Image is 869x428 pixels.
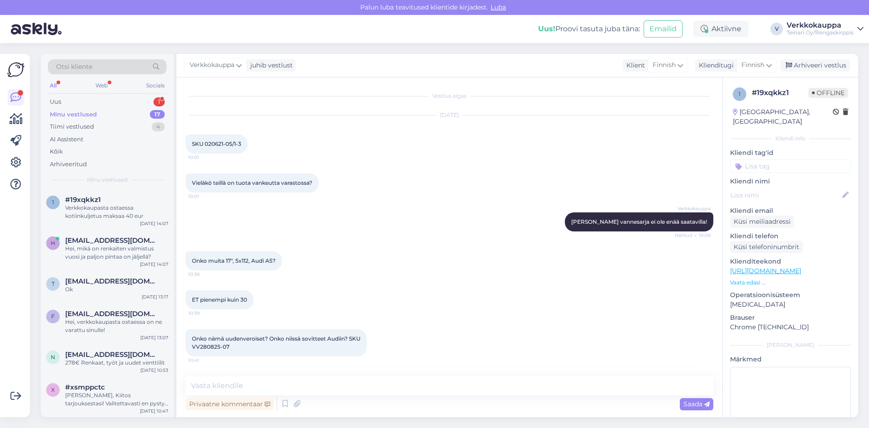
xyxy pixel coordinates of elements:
div: juhib vestlust [247,61,293,70]
span: Minu vestlused [87,176,128,184]
div: Proovi tasuta juba täna: [538,24,640,34]
div: Teinari Oy/Rengaskirppis [787,29,854,36]
div: 4 [152,122,165,131]
p: Märkmed [730,355,851,364]
div: Minu vestlused [50,110,97,119]
span: nikkhinkkanen@gmail.com [65,351,159,359]
p: Chrome [TECHNICAL_ID] [730,322,851,332]
span: Saada [683,400,710,408]
p: Kliendi telefon [730,231,851,241]
span: th3r007@gmail.com [65,277,159,285]
div: Vestlus algas [186,92,713,100]
div: 17 [150,110,165,119]
b: Uus! [538,24,555,33]
div: Hei, mikä on renkaiten valmistus vuosi ja paljon pintaa on jäljellä? [65,245,168,261]
span: 10:39 [188,310,222,317]
div: 1 [153,97,165,106]
div: V [770,23,783,35]
span: Vieläkö teillä on tuota vankeutta varastossa? [192,179,312,186]
div: Kõik [50,147,63,156]
span: t [52,280,55,287]
p: Brauser [730,313,851,322]
span: finasiaravintola@gmail.com [65,310,159,318]
div: Arhiveeri vestlus [780,59,850,72]
input: Lisa tag [730,159,851,173]
p: Vaata edasi ... [730,279,851,287]
span: h [51,240,55,246]
div: Verkkokaupasta ostaessa kotiinkuljetus maksaa 40 eur [65,204,168,220]
div: Uus [50,97,61,106]
p: Kliendi email [730,206,851,216]
div: Klient [623,61,645,70]
div: [DATE] 14:07 [140,220,168,227]
a: [URL][DOMAIN_NAME] [730,267,801,275]
span: #19xqkkz1 [65,196,101,204]
span: 10:41 [188,357,222,364]
div: [DATE] 13:07 [140,334,168,341]
span: Verkkokauppa [677,205,711,212]
span: Verkkokauppa [190,60,234,70]
span: 10:38 [188,271,222,278]
span: Onko nämä uudenveroiset? Onko niissä sovitteet Audiin? SKU VV280825-07 [192,335,362,350]
span: Otsi kliente [56,62,92,72]
span: harrisirpa@gmail.com [65,236,159,245]
div: [DATE] 10:47 [140,408,168,414]
div: Küsi telefoninumbrit [730,241,803,253]
p: Klienditeekond [730,257,851,266]
div: Klienditugi [695,61,734,70]
p: Kliendi nimi [730,177,851,186]
div: [DATE] 14:07 [140,261,168,268]
div: Web [94,80,110,91]
div: [DATE] [186,111,713,119]
span: #xsmppctc [65,383,105,391]
span: Finnish [653,60,676,70]
div: Aktiivne [693,21,749,37]
div: All [48,80,58,91]
p: [MEDICAL_DATA] [730,300,851,309]
span: [PERSON_NAME] vannesarja ei ole enää saatavilla! [571,218,707,225]
div: Verkkokauppa [787,22,854,29]
span: x [51,386,55,393]
div: 278€ Renkaat, työt ja uudet venttiilit [65,359,168,367]
div: Arhiveeritud [50,160,87,169]
div: Privaatne kommentaar [186,398,274,410]
span: 10:01 [188,154,222,161]
div: Kliendi info [730,135,851,143]
span: Finnish [741,60,764,70]
div: [PERSON_NAME] [730,341,851,349]
img: Askly Logo [7,61,24,78]
span: SKU 020621-05/1-3 [192,140,241,147]
div: [DATE] 13:17 [142,293,168,300]
div: [PERSON_NAME], Kiitos tarjouksestasi! Valitettavasti en pysty laskemaan hintaa 15 €/kpl tasolle —... [65,391,168,408]
span: ET pienempi kuin 30 [192,296,247,303]
div: Hei, verkkokaupasta ostaessa on ne varattu sinulle! [65,318,168,334]
span: n [51,354,55,361]
input: Lisa nimi [731,190,840,200]
span: Luba [488,3,509,11]
div: # 19xqkkz1 [752,87,808,98]
span: 10:01 [188,193,222,200]
div: Küsi meiliaadressi [730,216,794,228]
span: Offline [808,88,848,98]
span: Nähtud ✓ 10:08 [675,232,711,239]
div: Socials [144,80,167,91]
div: AI Assistent [50,135,83,144]
span: Onko muita 17", 5x112, Audi A5? [192,257,276,264]
span: f [51,313,55,320]
a: VerkkokauppaTeinari Oy/Rengaskirppis [787,22,864,36]
span: 1 [739,91,740,97]
div: Tiimi vestlused [50,122,94,131]
div: [DATE] 10:53 [140,367,168,374]
button: Emailid [644,20,683,38]
p: Operatsioonisüsteem [730,290,851,300]
div: Ok [65,285,168,293]
p: Kliendi tag'id [730,148,851,158]
span: 1 [52,199,54,206]
div: [GEOGRAPHIC_DATA], [GEOGRAPHIC_DATA] [733,107,833,126]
